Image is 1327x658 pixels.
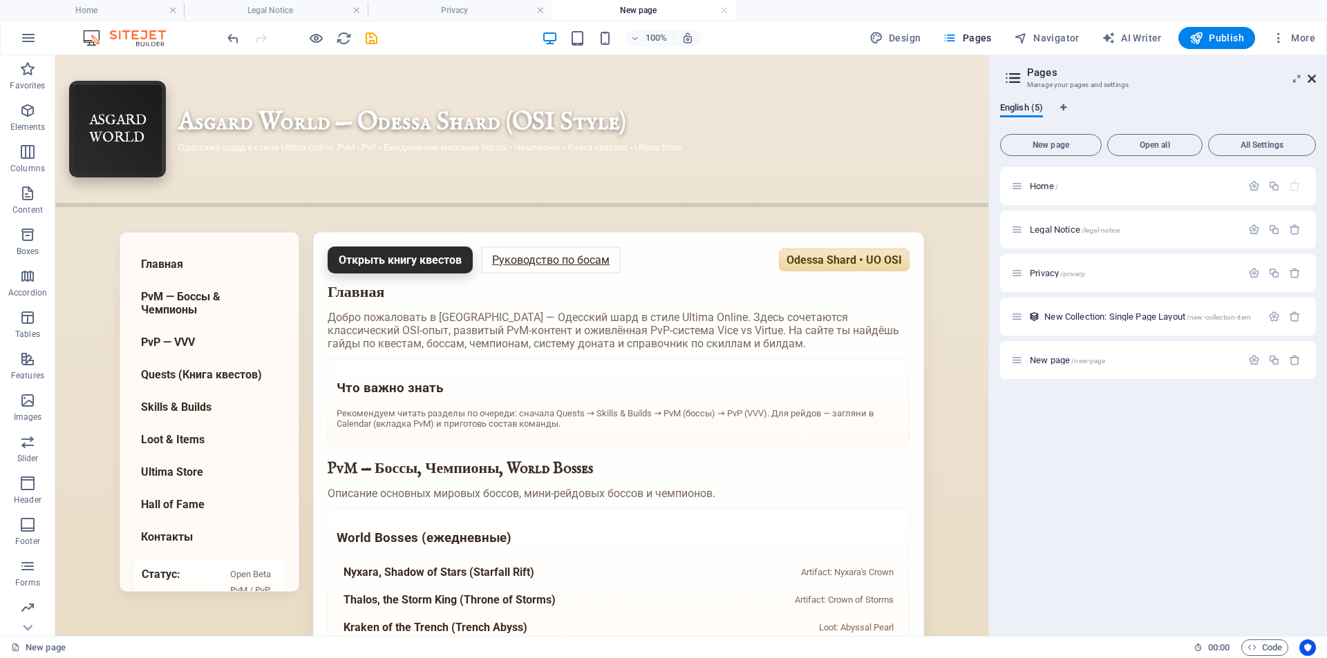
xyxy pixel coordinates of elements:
span: / [1055,183,1058,191]
span: Click to open page [1030,224,1120,235]
div: Settings [1248,224,1260,235]
span: /privacy [1060,270,1085,278]
h6: 100% [646,30,668,46]
button: Click here to leave preview mode and continue editing [308,30,324,46]
button: undo [225,30,241,46]
p: Elements [10,122,46,133]
div: Duplicate [1268,180,1280,192]
span: More [1272,31,1315,45]
div: Legal Notice/legal-notice [1026,225,1241,234]
div: Duplicate [1268,224,1280,235]
h4: Legal Notice [184,3,368,18]
span: /new-collection-item [1187,313,1251,321]
div: Settings [1268,311,1280,322]
h4: New page [552,3,735,18]
p: Columns [10,163,45,174]
button: All Settings [1208,134,1316,156]
button: More [1266,27,1321,49]
div: New page/new-page [1026,356,1241,365]
div: Home/ [1026,182,1241,191]
span: English (5) [1000,99,1043,119]
div: The startpage cannot be deleted [1289,180,1301,192]
h2: Pages [1027,66,1316,79]
div: Language Tabs [1000,102,1316,128]
span: All Settings [1214,141,1310,149]
i: Undo: Edit (S)CSS (Ctrl+Z) [225,30,241,46]
button: Pages [937,27,997,49]
p: Features [11,370,44,381]
h6: Session time [1194,639,1230,656]
span: Click to open page [1030,355,1105,365]
span: New page [1006,141,1095,149]
div: Settings [1248,267,1260,279]
span: Click to open page [1030,268,1085,278]
div: Remove [1289,354,1301,366]
i: On resize automatically adjust zoom level to fit chosen device. [681,32,694,44]
button: 100% [625,30,674,46]
span: Click to open page [1030,181,1058,191]
span: Design [869,31,921,45]
div: Remove [1289,267,1301,279]
p: Boxes [17,246,39,257]
img: Editor Logo [79,30,183,46]
span: 00 00 [1208,639,1230,656]
span: Code [1248,639,1282,656]
i: Save (Ctrl+S) [364,30,379,46]
button: save [363,30,379,46]
div: Remove [1289,224,1301,235]
div: Privacy/privacy [1026,269,1241,278]
span: Pages [943,31,991,45]
button: reload [335,30,352,46]
span: Click to open page [1044,311,1251,322]
p: Favorites [10,80,45,91]
span: Publish [1189,31,1244,45]
span: : [1218,642,1220,652]
a: Click to cancel selection. Double-click to open Pages [11,639,66,656]
p: Accordion [8,287,47,298]
p: Slider [17,453,39,464]
button: Design [864,27,927,49]
button: Code [1241,639,1288,656]
p: Header [14,494,41,505]
i: Reload page [336,30,352,46]
p: Images [14,412,42,423]
h3: Manage your pages and settings [1027,79,1288,91]
div: Settings [1248,180,1260,192]
div: Design (Ctrl+Alt+Y) [864,27,927,49]
button: AI Writer [1096,27,1167,49]
span: AI Writer [1102,31,1162,45]
p: Content [12,204,43,215]
div: This layout is used as a template for all items (e.g. a blog post) of this collection. The conten... [1028,311,1040,322]
button: Navigator [1008,27,1085,49]
p: Footer [15,536,40,547]
span: Open all [1113,141,1196,149]
span: /legal-notice [1082,226,1120,234]
div: New Collection: Single Page Layout/new-collection-item [1040,312,1261,321]
h4: Privacy [368,3,552,18]
button: Publish [1178,27,1255,49]
p: Tables [15,329,40,340]
button: New page [1000,134,1102,156]
span: /new-page [1071,357,1105,365]
span: Navigator [1014,31,1080,45]
p: Forms [15,577,40,588]
div: Duplicate [1268,267,1280,279]
div: Settings [1248,354,1260,366]
button: Usercentrics [1299,639,1316,656]
p: Marketing [8,619,46,630]
button: Open all [1107,134,1203,156]
div: Remove [1289,311,1301,322]
div: Duplicate [1268,354,1280,366]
